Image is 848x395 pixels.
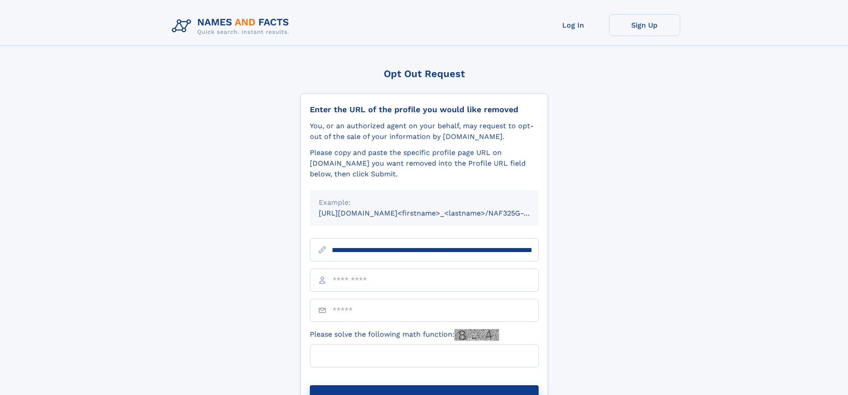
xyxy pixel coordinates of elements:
[300,68,548,79] div: Opt Out Request
[609,14,680,36] a: Sign Up
[538,14,609,36] a: Log In
[310,329,499,341] label: Please solve the following math function:
[168,14,296,38] img: Logo Names and Facts
[319,197,530,208] div: Example:
[310,121,539,142] div: You, or an authorized agent on your behalf, may request to opt-out of the sale of your informatio...
[310,105,539,114] div: Enter the URL of the profile you would like removed
[319,209,556,217] small: [URL][DOMAIN_NAME]<firstname>_<lastname>/NAF325G-xxxxxxxx
[310,147,539,179] div: Please copy and paste the specific profile page URL on [DOMAIN_NAME] you want removed into the Pr...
